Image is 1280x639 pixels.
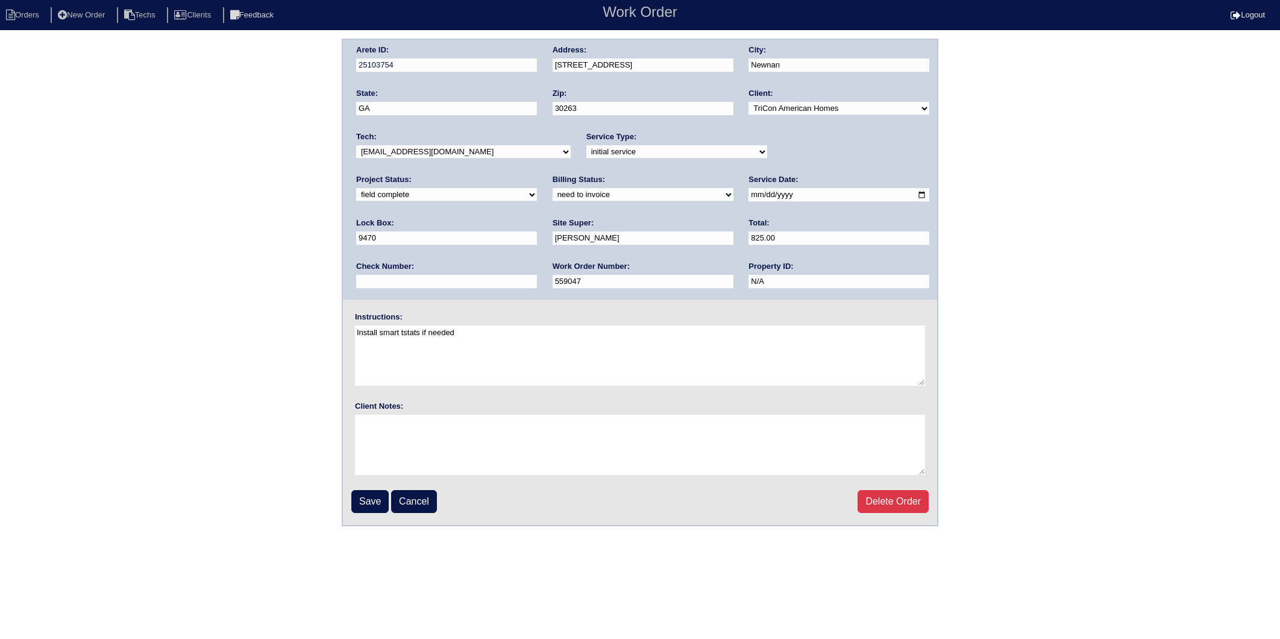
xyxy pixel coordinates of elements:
[1231,10,1265,19] a: Logout
[117,7,165,24] li: Techs
[356,88,378,99] label: State:
[356,174,412,185] label: Project Status:
[553,58,733,72] input: Enter a location
[391,490,437,513] a: Cancel
[167,7,221,24] li: Clients
[356,131,377,142] label: Tech:
[117,10,165,19] a: Techs
[553,174,605,185] label: Billing Status:
[748,45,766,55] label: City:
[223,7,283,24] li: Feedback
[748,261,793,272] label: Property ID:
[553,218,594,228] label: Site Super:
[355,401,403,412] label: Client Notes:
[167,10,221,19] a: Clients
[553,88,567,99] label: Zip:
[553,45,586,55] label: Address:
[351,490,389,513] input: Save
[355,326,925,386] textarea: Install smart tstats if needed
[51,10,115,19] a: New Order
[51,7,115,24] li: New Order
[356,218,394,228] label: Lock Box:
[748,88,773,99] label: Client:
[586,131,637,142] label: Service Type:
[748,218,769,228] label: Total:
[355,312,403,323] label: Instructions:
[858,490,929,513] a: Delete Order
[356,261,414,272] label: Check Number:
[553,261,630,272] label: Work Order Number:
[356,45,389,55] label: Arete ID:
[748,174,798,185] label: Service Date:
